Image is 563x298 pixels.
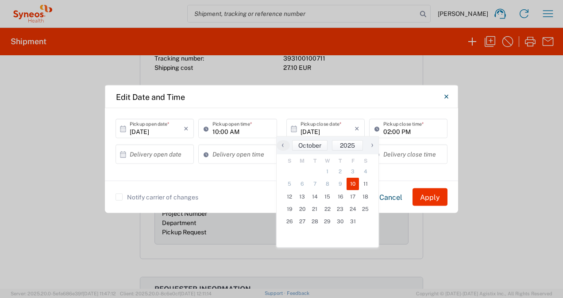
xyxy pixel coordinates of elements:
span: 15 [321,191,334,203]
i: × [184,122,189,136]
span: 7 [308,178,321,190]
span: 21 [308,203,321,215]
button: › [365,140,378,151]
h4: Edit Date and Time [116,91,185,103]
span: 26 [283,215,296,228]
bs-datepicker-container: calendar [276,136,379,248]
th: weekday [283,157,296,165]
th: weekday [308,157,321,165]
span: 6 [296,178,309,190]
span: 4 [359,165,372,178]
th: weekday [334,157,347,165]
span: › [366,140,379,150]
span: 25 [359,203,372,215]
span: 2025 [340,142,355,149]
label: Notify carrier of changes [116,194,198,201]
i: × [355,122,359,136]
span: 11 [359,178,372,190]
button: ‹ [277,140,290,151]
button: 2025 [332,140,363,151]
span: 22 [321,203,334,215]
span: 3 [347,165,359,178]
span: 28 [308,215,321,228]
span: 24 [347,203,359,215]
span: ‹ [276,140,289,150]
span: October [298,142,321,149]
span: 14 [308,191,321,203]
span: 18 [359,191,372,203]
span: 19 [283,203,296,215]
span: 2 [334,165,347,178]
th: weekday [321,157,334,165]
span: 23 [334,203,347,215]
th: weekday [359,157,372,165]
span: 8 [321,178,334,190]
button: Cancel [372,188,409,206]
span: 29 [321,215,334,228]
span: 27 [296,215,309,228]
th: weekday [296,157,309,165]
span: 20 [296,203,309,215]
button: Close [437,88,455,106]
bs-datepicker-navigation-view: ​ ​ ​ [277,140,378,151]
span: 31 [347,215,359,228]
span: 12 [283,191,296,203]
button: October [292,140,328,151]
span: 30 [334,215,347,228]
span: 17 [347,191,359,203]
button: Apply [413,188,447,206]
span: 13 [296,191,309,203]
span: 10 [347,178,359,190]
th: weekday [347,157,359,165]
span: 9 [334,178,347,190]
span: 16 [334,191,347,203]
span: 5 [283,178,296,190]
span: 1 [321,165,334,178]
